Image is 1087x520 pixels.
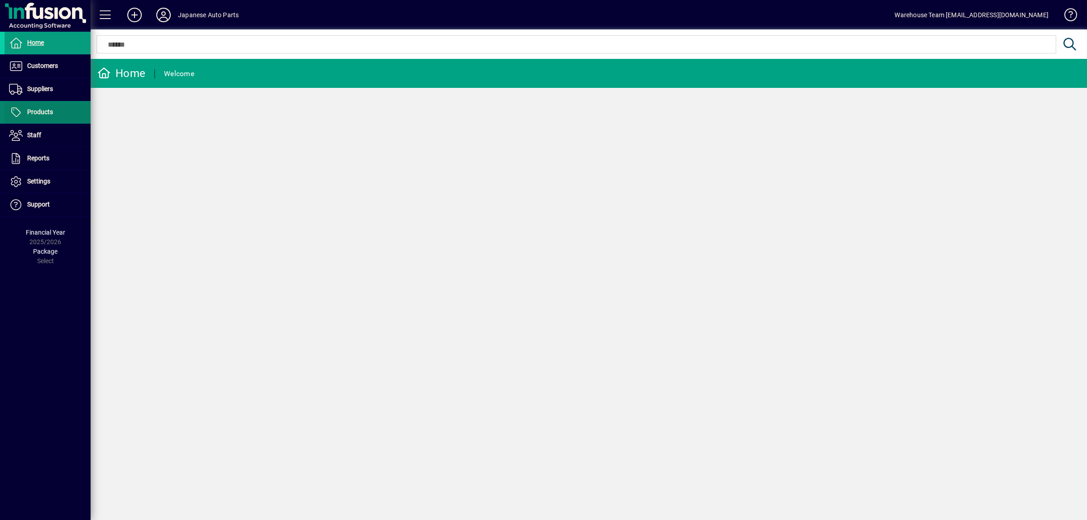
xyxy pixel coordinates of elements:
[1058,2,1076,31] a: Knowledge Base
[27,154,49,162] span: Reports
[97,66,145,81] div: Home
[27,178,50,185] span: Settings
[120,7,149,23] button: Add
[27,85,53,92] span: Suppliers
[27,131,41,139] span: Staff
[33,248,58,255] span: Package
[5,170,91,193] a: Settings
[5,147,91,170] a: Reports
[149,7,178,23] button: Profile
[27,108,53,116] span: Products
[27,62,58,69] span: Customers
[178,8,239,22] div: Japanese Auto Parts
[5,193,91,216] a: Support
[27,201,50,208] span: Support
[27,39,44,46] span: Home
[5,78,91,101] a: Suppliers
[5,55,91,77] a: Customers
[164,67,194,81] div: Welcome
[26,229,65,236] span: Financial Year
[5,101,91,124] a: Products
[5,124,91,147] a: Staff
[895,8,1049,22] div: Warehouse Team [EMAIL_ADDRESS][DOMAIN_NAME]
